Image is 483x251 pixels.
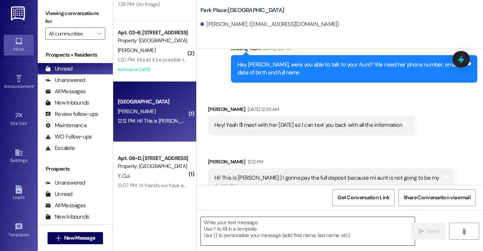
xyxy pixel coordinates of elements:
span: Send [427,227,438,235]
b: Park Place: [GEOGRAPHIC_DATA] [200,6,284,14]
div: All Messages [45,88,86,95]
div: Archived on [DATE] [117,65,188,74]
div: Hi! This is [PERSON_NAME]:) I gonna pay the full deposit because mi aunt is not going to be my gu... [214,174,442,190]
div: Unread [45,190,72,198]
div: Apt. 02~B, [STREET_ADDRESS] [118,29,188,37]
div: New Inbounds [45,213,89,221]
div: Review follow-ups [45,110,98,118]
img: ResiDesk Logo [11,6,26,20]
a: Templates • [4,220,34,241]
a: Inbox [4,35,34,55]
span: • [29,231,30,236]
div: Unread [45,65,72,73]
button: Get Conversation Link [332,189,394,206]
div: 12:07 PM: Hi friends we have a last minute spot open up for a [DEMOGRAPHIC_DATA]. Do you know som... [118,182,401,189]
i:  [461,228,467,234]
input: All communities [49,28,93,40]
div: [GEOGRAPHIC_DATA] [118,98,188,106]
div: Prospects + Residents [38,51,113,59]
div: Apt. 06~D, [STREET_ADDRESS] [118,154,188,162]
span: • [27,120,28,125]
div: Unanswered [45,179,85,187]
div: 1:28 PM: (An Image) [118,1,160,8]
div: 12:12 PM [246,158,263,166]
div: Property: [GEOGRAPHIC_DATA] [118,162,188,170]
i:  [97,31,101,37]
button: New Message [48,232,103,244]
a: Leads [4,183,34,203]
div: New Inbounds [45,99,89,107]
button: Send [411,223,445,240]
i:  [55,235,61,241]
span: New Message [64,234,95,242]
div: WO Follow-ups [45,133,92,141]
div: Hey! Yeah I'll meet with her [DATE] so I can text you back with all the information [214,121,402,129]
span: Get Conversation Link [337,194,389,202]
div: Hey [PERSON_NAME], were you able to talk to your Aunt? We need her phone number, email, date of b... [237,61,465,77]
div: Property: [GEOGRAPHIC_DATA] [118,37,188,45]
div: Unanswered [45,76,85,84]
button: Share Conversation via email [398,189,475,206]
div: Escalate [45,144,75,152]
a: Buildings [4,146,34,166]
label: Viewing conversations for [45,8,105,28]
div: [PERSON_NAME] [208,105,414,116]
i:  [418,228,424,234]
div: [DATE] 12:39 AM [246,105,279,113]
div: [PERSON_NAME] [208,158,454,168]
span: • [34,83,35,88]
div: Leasing Team [231,45,477,55]
div: Maintenance [45,122,87,129]
div: Prospects [38,165,113,173]
span: [PERSON_NAME] [118,108,155,115]
span: Y. Cui [118,172,129,179]
div: All Messages [45,202,86,209]
div: [PERSON_NAME]. ([EMAIL_ADDRESS][DOMAIN_NAME]) [200,20,339,28]
a: Site Visit • [4,109,34,129]
span: Share Conversation via email [403,194,471,202]
div: 12:12 PM: Hi! This is [PERSON_NAME]:) I gonna pay the full deposit because mi aunt is not going t... [118,117,367,124]
div: 1:20 PM: Would it be possible to just do my cleaning check this week as well? [118,56,285,63]
span: [PERSON_NAME] [118,47,155,54]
